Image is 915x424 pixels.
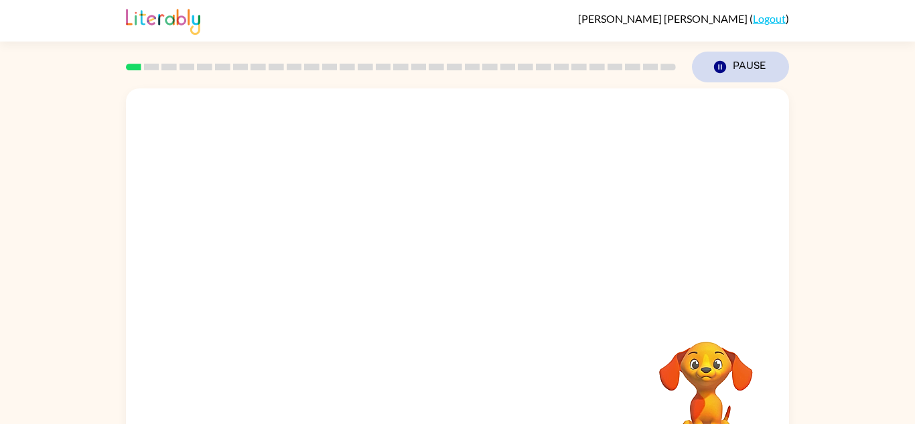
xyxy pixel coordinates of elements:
span: [PERSON_NAME] [PERSON_NAME] [578,12,750,25]
img: Literably [126,5,200,35]
button: Pause [692,52,789,82]
div: ( ) [578,12,789,25]
a: Logout [753,12,786,25]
